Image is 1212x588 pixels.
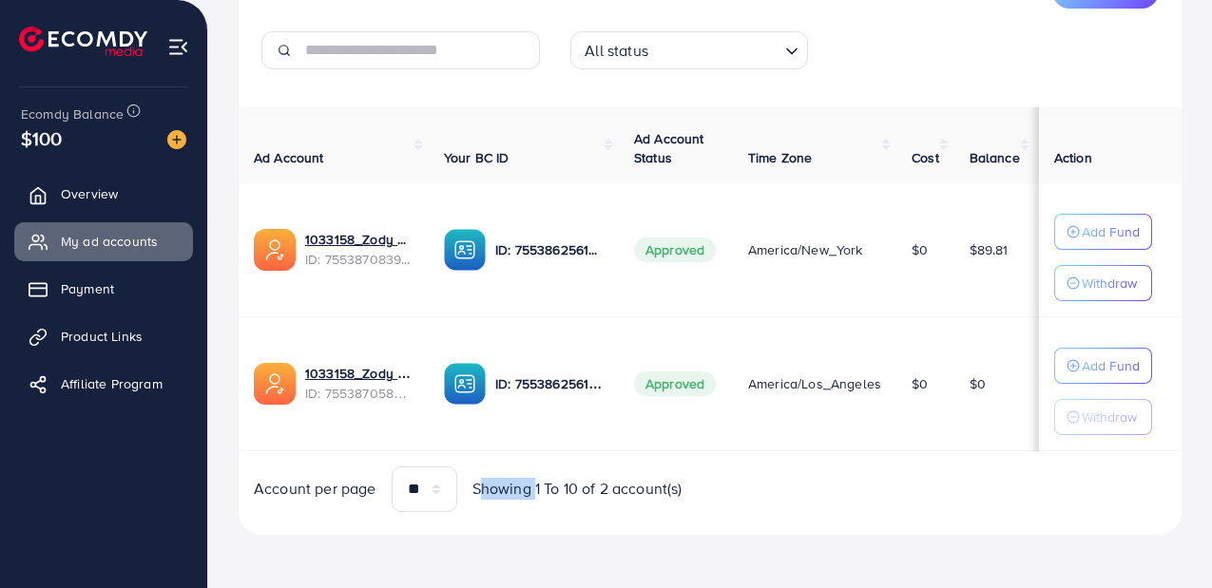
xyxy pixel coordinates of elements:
span: Account per page [254,478,376,500]
span: Time Zone [748,148,812,167]
button: Add Fund [1054,348,1152,384]
a: 1033158_Zody Media 02_1758772728718 [305,230,414,249]
span: Ecomdy Balance [21,104,124,123]
span: Showing 1 To 10 of 2 account(s) [472,478,683,500]
span: Your BC ID [444,148,510,167]
span: Ad Account [254,148,324,167]
a: Payment [14,270,193,308]
p: Withdraw [1082,406,1137,428]
input: Search for option [654,33,778,65]
div: <span class='underline'>1033158_Zody Media_1758772588124</span></br>7553870589149331473 [305,364,414,403]
span: Action [1054,148,1092,167]
span: Payment [61,279,114,298]
a: Affiliate Program [14,365,193,403]
a: My ad accounts [14,222,193,260]
p: Add Fund [1082,354,1140,377]
span: Approved [634,237,716,262]
span: America/Los_Angeles [748,374,881,393]
p: Withdraw [1082,272,1137,294]
button: Withdraw [1054,265,1152,301]
span: $0 [970,374,986,393]
span: Affiliate Program [61,374,163,393]
span: Overview [61,184,118,203]
img: ic-ba-acc.ded83a64.svg [444,229,486,271]
img: menu [167,36,189,58]
p: Add Fund [1082,220,1140,243]
img: ic-ads-acc.e4c84228.svg [254,229,296,271]
span: $100 [21,124,63,152]
p: ID: 7553862561352253447 [495,238,604,261]
span: Balance [970,148,1020,167]
span: Cost [912,148,939,167]
a: Overview [14,175,193,213]
div: <span class='underline'>1033158_Zody Media 02_1758772728718</span></br>7553870839659970568 [305,230,414,269]
span: $89.81 [970,240,1009,259]
a: Product Links [14,317,193,355]
span: ID: 7553870589149331473 [305,384,414,403]
span: My ad accounts [61,232,158,251]
span: $0 [912,240,928,259]
p: ID: 7553862561352253447 [495,372,604,395]
img: ic-ba-acc.ded83a64.svg [444,363,486,405]
button: Withdraw [1054,399,1152,435]
img: image [167,130,186,149]
img: ic-ads-acc.e4c84228.svg [254,363,296,405]
button: Add Fund [1054,214,1152,250]
a: 1033158_Zody Media_1758772588124 [305,364,414,383]
span: $0 [912,374,928,393]
iframe: Chat [1131,503,1198,574]
img: logo [19,27,147,56]
span: America/New_York [748,240,863,259]
span: Ad Account Status [634,129,704,167]
span: Product Links [61,327,143,346]
span: Approved [634,371,716,396]
span: ID: 7553870839659970568 [305,250,414,269]
div: Search for option [570,31,808,69]
span: All status [581,37,652,65]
